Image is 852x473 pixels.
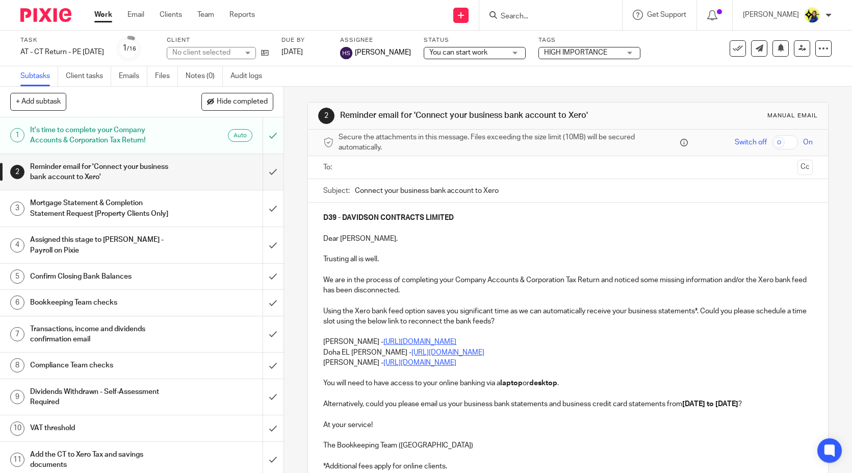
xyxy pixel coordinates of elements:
p: At your service! [323,420,812,430]
img: svg%3E [340,47,352,59]
div: 2 [10,165,24,179]
h1: Mortgage Statement & Completion Statement Request [Property Clients Only] [30,195,178,221]
input: Search [500,12,591,21]
div: Auto [228,129,252,142]
label: Status [424,36,526,44]
div: AT - CT Return - PE [DATE] [20,47,104,57]
a: Client tasks [66,66,111,86]
button: + Add subtask [10,93,66,110]
strong: laptop [500,380,523,387]
strong: [DATE] to [DATE] [682,401,738,408]
label: Client [167,36,269,44]
a: [URL][DOMAIN_NAME] [383,359,456,366]
div: 9 [10,390,24,404]
a: [URL][DOMAIN_NAME] [411,349,484,356]
span: HIGH IMPORTANCE [544,49,607,56]
h1: Reminder email for 'Connect your business bank account to Xero' [30,159,178,185]
span: [DATE] [281,48,303,56]
p: Dear [PERSON_NAME], [323,234,812,244]
img: Bobo-Starbridge%201.jpg [804,7,820,23]
h1: VAT threshold [30,420,178,436]
h1: Transactions, income and dividends confirmation email [30,321,178,347]
a: Reports [229,10,255,20]
label: Tags [538,36,640,44]
p: Doha EL [PERSON_NAME] - [323,347,812,358]
strong: desktop [529,380,557,387]
p: You will need to have access to your online banking via a or . [323,378,812,388]
span: You can start work [429,49,487,56]
p: [PERSON_NAME] [743,10,799,20]
strong: D39 - DAVIDSON CONTRACTS LIMITED [323,214,454,221]
div: 2 [318,108,334,124]
h1: Confirm Closing Bank Balances [30,269,178,284]
div: 8 [10,358,24,372]
div: 1 [10,128,24,142]
label: To: [323,162,334,172]
a: Email [127,10,144,20]
p: Trusting all is well. [323,254,812,264]
h1: Reminder email for 'Connect your business bank account to Xero' [340,110,590,121]
p: The Bookkeeping Team ([GEOGRAPHIC_DATA]) [323,440,812,451]
h1: Assigned this stage to [PERSON_NAME] - Payroll on Pixie [30,232,178,258]
h1: Add the CT to Xero Tax and savings documents [30,447,178,473]
p: [PERSON_NAME] - [323,337,812,347]
p: We are in the process of completing your Company Accounts & Corporation Tax Return and noticed so... [323,275,812,296]
h1: It's time to complete your Company Accounts & Corporation Tax Return! [30,122,178,148]
button: Hide completed [201,93,273,110]
div: 10 [10,421,24,436]
p: *Additional fees apply for online clients. [323,461,812,471]
a: Clients [160,10,182,20]
div: No client selected [172,47,239,58]
span: [PERSON_NAME] [355,47,411,58]
a: Audit logs [230,66,270,86]
span: Hide completed [217,98,268,106]
span: Get Support [647,11,686,18]
small: /16 [127,46,136,52]
p: Alternatively, could you please email us your business bank statements and business credit card s... [323,399,812,409]
label: Assignee [340,36,411,44]
a: Subtasks [20,66,58,86]
p: [PERSON_NAME] - [323,358,812,368]
button: Cc [797,160,813,175]
h1: Bookkeeping Team checks [30,295,178,310]
div: 1 [122,42,136,54]
div: 7 [10,327,24,341]
span: Secure the attachments in this message. Files exceeding the size limit (10MB) will be secured aut... [339,132,677,153]
div: Manual email [767,112,818,120]
span: Switch off [735,137,767,147]
a: Work [94,10,112,20]
a: Team [197,10,214,20]
h1: Compliance Team checks [30,358,178,373]
label: Task [20,36,104,44]
a: Emails [119,66,147,86]
div: 6 [10,295,24,310]
div: 4 [10,238,24,253]
span: On [803,137,813,147]
h1: Dividends Withdrawn - Self-Assessment Required [30,384,178,410]
a: Files [155,66,178,86]
label: Due by [281,36,327,44]
img: Pixie [20,8,71,22]
div: 11 [10,453,24,467]
a: Notes (0) [186,66,223,86]
p: Using the Xero bank feed option saves you significant time as we can automatically receive your b... [323,306,812,327]
div: AT - CT Return - PE 30-09-2025 [20,47,104,57]
div: 5 [10,269,24,284]
div: 3 [10,202,24,216]
label: Subject: [323,186,350,196]
a: [URL][DOMAIN_NAME] [383,338,456,345]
